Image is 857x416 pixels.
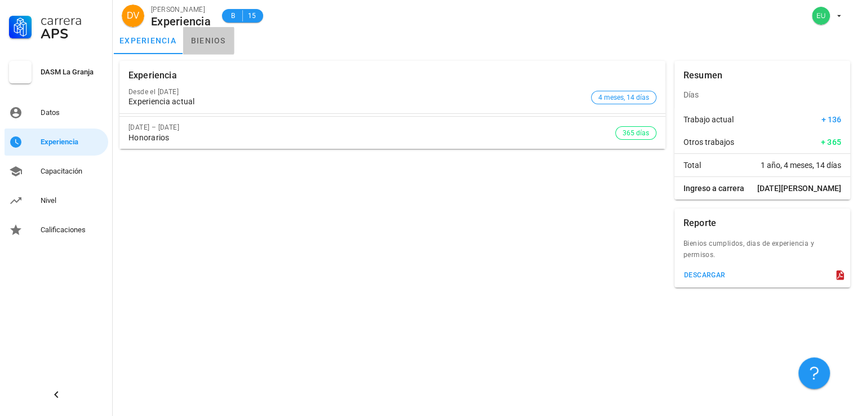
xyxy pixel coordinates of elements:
span: 4 meses, 14 días [598,91,649,104]
div: Experiencia [128,61,177,90]
a: Calificaciones [5,216,108,244]
div: descargar [683,271,726,279]
div: Experiencia [151,15,211,28]
button: descargar [679,267,730,283]
div: Datos [41,108,104,117]
span: 1 año, 4 meses, 14 días [761,160,841,171]
span: Total [683,160,701,171]
div: Experiencia [41,138,104,147]
span: Otros trabajos [683,136,734,148]
span: Ingreso a carrera [683,183,744,194]
span: [DATE][PERSON_NAME] [757,183,841,194]
div: APS [41,27,104,41]
span: 15 [247,10,256,21]
div: [DATE] – [DATE] [128,123,615,131]
div: avatar [122,5,144,27]
a: Experiencia [5,129,108,156]
div: Desde el [DATE] [128,88,587,96]
span: Trabajo actual [683,114,734,125]
span: + 136 [822,114,841,125]
a: Datos [5,99,108,126]
span: DV [127,5,139,27]
div: Resumen [683,61,722,90]
div: DASM La Granja [41,68,104,77]
a: bienios [183,27,234,54]
div: Honorarios [128,133,615,143]
div: Carrera [41,14,104,27]
div: Capacitación [41,167,104,176]
div: Bienios cumplidos, dias de experiencia y permisos. [674,238,850,267]
span: B [229,10,238,21]
div: Días [674,81,850,108]
div: Experiencia actual [128,97,587,107]
div: [PERSON_NAME] [151,4,211,15]
div: Nivel [41,196,104,205]
a: Capacitación [5,158,108,185]
span: 365 días [623,127,649,139]
div: avatar [812,7,830,25]
div: Reporte [683,209,716,238]
div: Calificaciones [41,225,104,234]
span: + 365 [821,136,841,148]
a: experiencia [113,27,183,54]
a: Nivel [5,187,108,214]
